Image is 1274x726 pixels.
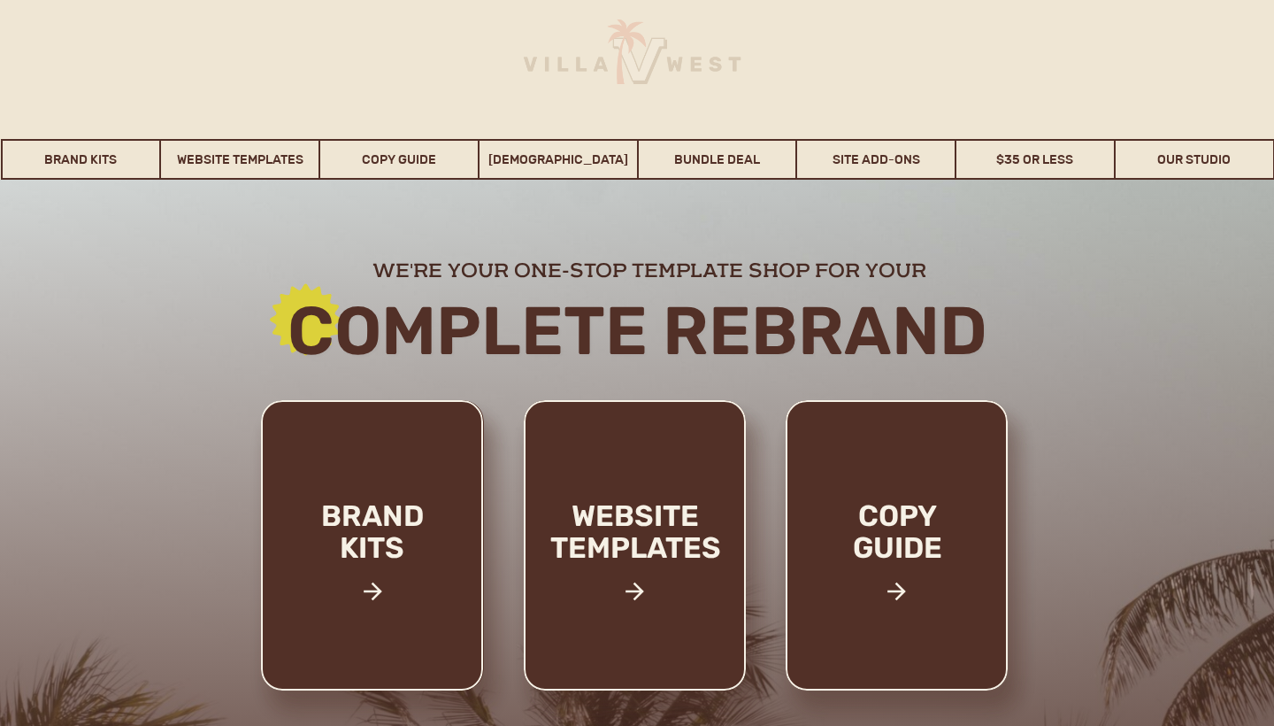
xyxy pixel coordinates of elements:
[956,139,1114,180] a: $35 or Less
[246,258,1052,280] h2: we're your one-stop template shop for your
[1116,139,1273,180] a: Our Studio
[3,139,160,180] a: Brand Kits
[480,139,637,180] a: [DEMOGRAPHIC_DATA]
[816,500,979,623] a: copy guide
[320,139,478,180] a: Copy Guide
[297,500,447,623] a: brand kits
[639,139,796,180] a: Bundle Deal
[161,139,318,180] a: Website Templates
[519,500,751,602] a: website templates
[159,295,1116,367] h2: Complete rebrand
[797,139,955,180] a: Site Add-Ons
